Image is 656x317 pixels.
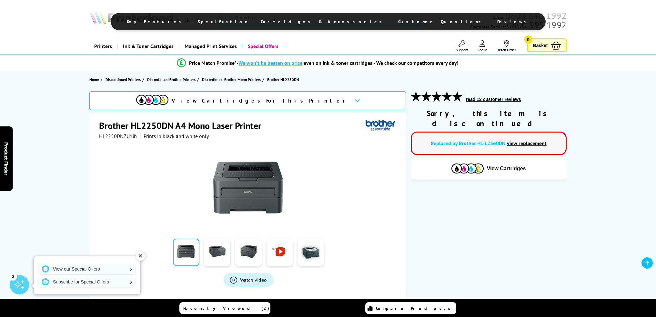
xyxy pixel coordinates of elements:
span: Product Finder [3,142,10,175]
span: View Cartridges [487,166,526,172]
div: ✕ [136,252,145,261]
div: - even on ink & toner cartridges - We check our competitors every day! [237,60,459,66]
span: Home [89,76,99,83]
a: view replacement [507,140,547,146]
span: Customer Questions [398,19,484,25]
img: Cartridges [451,163,484,173]
a: Support [456,40,468,52]
a: Basket 0 [527,38,567,52]
a: Ink & Toner Cartridges [117,38,178,54]
span: Log In [478,47,488,52]
img: View Cartridges [136,95,168,105]
span: Specification [197,19,248,25]
div: 3 [10,273,17,280]
a: Home [89,76,101,83]
span: Discontinued Brother Mono Printers [202,76,261,83]
a: Product_All_Videos [224,273,273,287]
span: We won’t be beaten on price, [238,60,304,66]
a: Special Offers [242,38,283,54]
span: 0 [524,35,532,44]
li: modal_Promise [73,57,563,69]
span: Cartridges & Accessories [261,19,385,25]
a: Brother HL2250DN [267,76,301,83]
a: View our Special Offers [39,264,136,274]
span: Price Match Promise* [189,60,237,66]
a: Printers [89,38,117,54]
a: Log In [478,40,488,52]
button: read 12 customer reviews [464,96,523,102]
div: Sorry, this item is discontinued [411,108,567,128]
span: Support [456,47,468,52]
span: Ink & Toner Cartridges [123,38,174,54]
a: Discontinued Brother Mono Printers [202,76,262,83]
a: Subscribe for Special Offers [39,277,136,287]
span: Recently Viewed (2) [183,305,269,311]
a: Discontinued Brother Printers [147,76,197,83]
span: Compare Products [376,305,454,311]
span: Brother HL2250DN [267,76,299,83]
a: Discontinued Printers [106,76,142,83]
button: View Cartridges [416,163,562,174]
span: Basket [533,41,548,50]
a: Managed Print Services [178,38,242,54]
img: Brother [366,120,395,132]
a: Track Order [497,40,516,52]
span: HL2250DNZU1ih [99,133,137,139]
span: Watch video [240,277,267,283]
span: Key Features [127,19,185,25]
a: Compare Products [365,302,456,314]
span: View Cartridges For This Printer [172,97,349,104]
span: Discontinued Printers [106,76,141,83]
img: Brother HL2250DN [213,152,284,223]
span: Reviews [497,19,530,25]
h1: Brother HL2250DN A4 Mono Laser Printer [99,120,268,132]
i: Prints in black and white only [144,133,209,139]
span: Discontinued Brother Printers [147,76,196,83]
a: Replaced by Brother HL-L2360DN [431,140,506,146]
a: Recently Viewed (2) [179,302,270,314]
